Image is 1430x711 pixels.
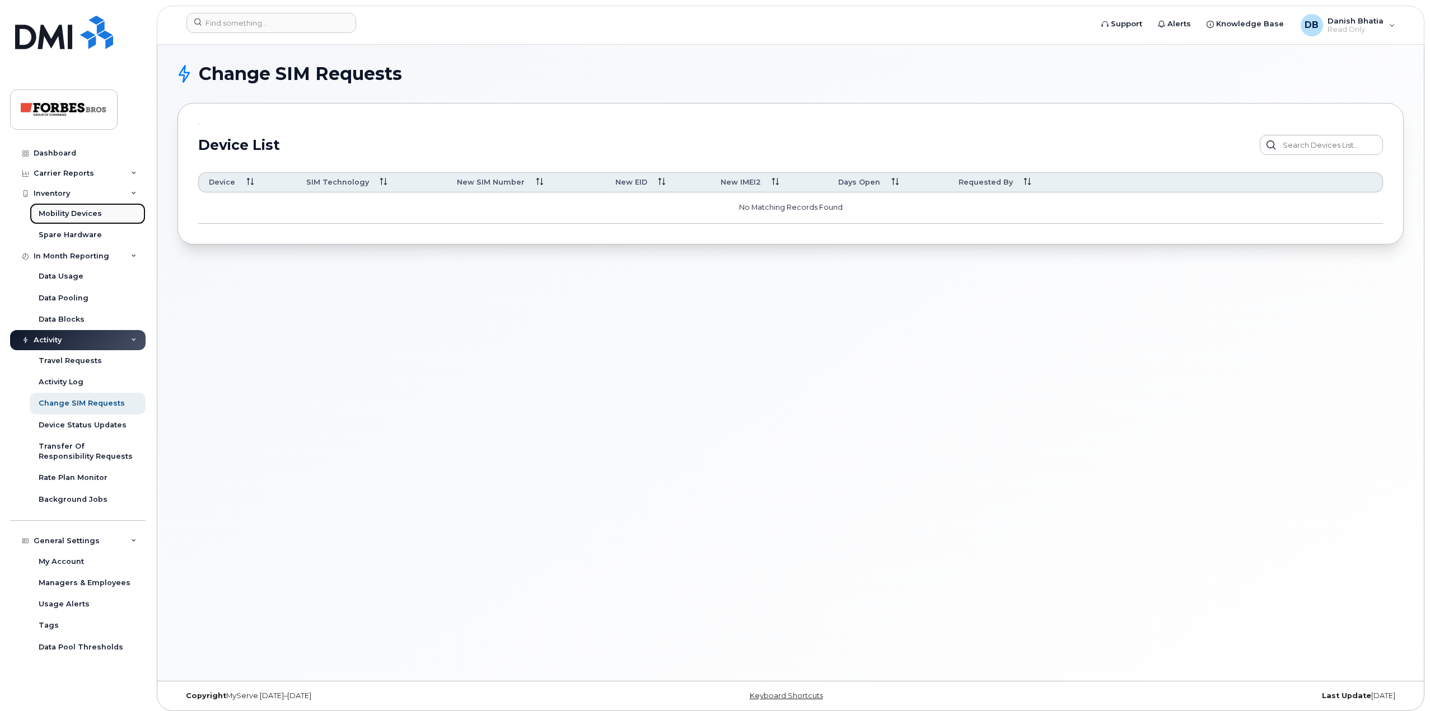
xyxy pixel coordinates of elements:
p: No Matching Records Found [208,197,1373,218]
span: New SIM Number [457,177,525,187]
div: MyServe [DATE]–[DATE] [177,691,586,700]
input: Search Devices List... [1260,135,1383,155]
span: New EID [615,177,647,187]
a: Keyboard Shortcuts [750,691,823,700]
h2: Device List [198,136,280,153]
span: SIM Technology [306,177,369,187]
span: Requested By [959,177,1013,187]
div: [DATE] [995,691,1404,700]
span: New IMEI2 [721,177,761,187]
span: Change SIM Requests [199,65,402,82]
strong: Copyright [186,691,226,700]
span: Days Open [838,177,880,187]
strong: Last Update [1322,691,1371,700]
span: Device [209,177,235,187]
